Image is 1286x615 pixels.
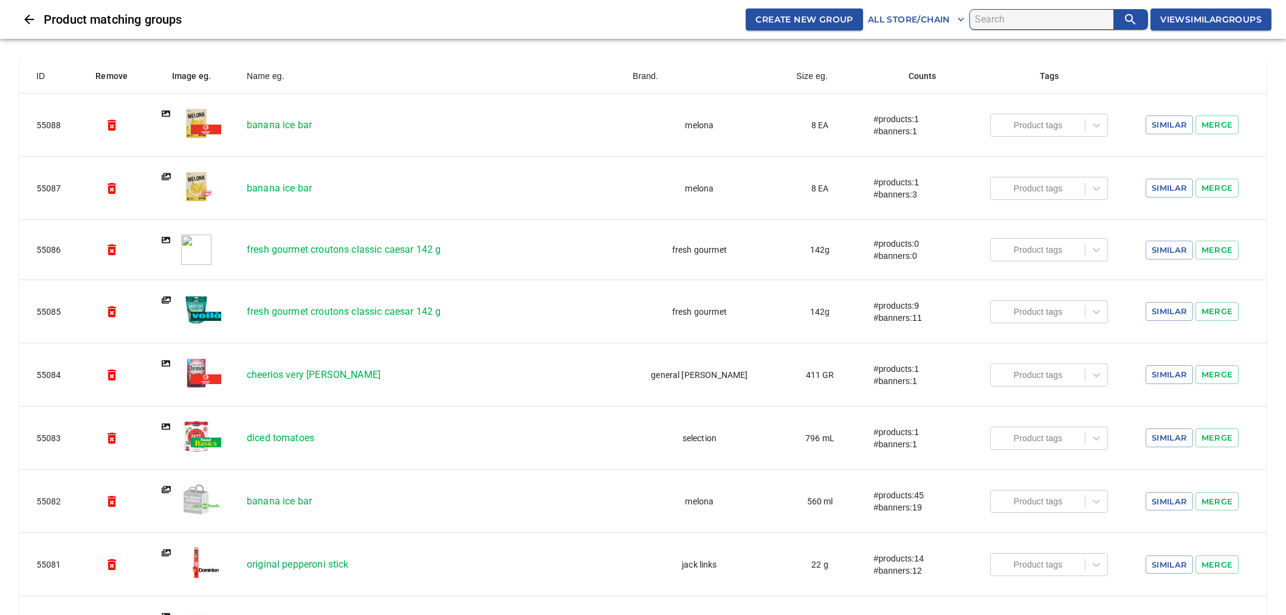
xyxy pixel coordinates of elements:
[623,280,776,343] td: fresh gourmet
[1195,365,1239,384] button: Merge
[191,438,221,448] img: foodbasics.png
[873,363,971,375] div: #products: 1
[1202,368,1233,382] span: Merge
[1202,118,1233,132] span: Merge
[19,220,78,280] td: 55086
[776,533,864,596] td: 22 g
[980,58,1118,94] th: Tags
[623,533,776,596] td: jack links
[873,238,971,250] div: #products: 0
[873,375,971,387] div: #banners: 1
[19,280,78,343] td: 55085
[247,494,613,509] p: banana ice bar
[181,358,211,388] img: 49712.jpg
[1195,428,1239,447] button: Merge
[1146,115,1194,134] button: Similar
[1195,492,1239,511] button: Merge
[1146,302,1194,321] button: Similar
[873,176,971,188] div: #products: 1
[181,484,211,515] img: melona_banana_ice_bar_560_ml
[1152,118,1188,132] span: Similar
[1152,368,1188,382] span: Similar
[191,374,221,385] img: calgary-coop.png
[1150,9,1271,31] button: ViewSimilarGroups
[191,502,221,510] img: save-on-foods.png
[623,94,776,157] td: melona
[796,69,844,83] span: Size eg.
[623,407,776,470] td: selection
[247,557,613,572] p: original pepperoni stick
[1195,115,1239,134] button: Merge
[191,125,221,135] img: calgary-coop.png
[1202,431,1233,445] span: Merge
[1152,495,1188,509] span: Similar
[1146,492,1194,511] button: Similar
[1202,181,1233,195] span: Merge
[1152,243,1188,257] span: Similar
[191,189,221,198] img: coop.png
[181,548,211,578] img: 20945731_en_front_1200.png
[864,58,980,94] th: Counts
[873,250,971,262] div: #banners: 0
[873,188,971,201] div: #banners: 3
[623,157,776,220] td: melona
[247,431,613,445] p: diced tomatoes
[1195,179,1239,198] button: Merge
[1160,12,1262,27] span: View Similar Groups
[247,181,613,196] p: banana ice bar
[873,125,971,137] div: #banners: 1
[755,12,853,27] span: Create new group
[1152,431,1188,445] span: Similar
[181,295,211,325] img: 300x300.jpg
[746,9,862,31] button: Create new group
[776,343,864,407] td: 411 GR
[181,421,211,452] img: 14054297567262.jpg
[776,157,864,220] td: 8 EA
[19,157,78,220] td: 55087
[191,312,221,321] img: voila.png
[1195,555,1239,574] button: Merge
[873,426,971,438] div: #products: 1
[623,220,776,280] td: fresh gourmet
[181,171,211,202] img: 6018.jpg
[623,470,776,533] td: melona
[36,69,61,83] span: ID
[873,489,971,501] div: #products: 45
[181,235,211,265] img: no-picture-available.png
[1152,181,1188,195] span: Similar
[19,343,78,407] td: 55084
[863,9,969,31] button: All Store/Chain
[873,300,971,312] div: #products: 9
[19,470,78,533] td: 55082
[247,242,613,257] p: fresh gourmet croutons classic caesar 142 g
[1146,365,1194,384] button: Similar
[247,118,613,132] p: banana ice bar
[1195,241,1239,259] button: Merge
[1152,304,1188,318] span: Similar
[1202,558,1233,572] span: Merge
[191,565,221,574] img: dominion-newoundland-labrador-grocery.png
[873,438,971,450] div: #banners: 1
[1195,302,1239,321] button: Merge
[776,280,864,343] td: 142g
[873,565,971,577] div: #banners: 12
[975,10,1113,29] input: search
[181,108,211,139] img: 6018.jpg
[776,407,864,470] td: 796 mL
[1202,243,1233,257] span: Merge
[776,470,864,533] td: 560 ml
[1202,304,1233,318] span: Merge
[247,304,613,319] p: fresh gourmet croutons classic caesar 142 g
[776,94,864,157] td: 8 EA
[1152,558,1188,572] span: Similar
[247,368,613,382] p: cheerios very [PERSON_NAME]
[44,10,746,29] h6: Product matching groups
[873,113,971,125] div: #products: 1
[873,312,971,324] div: #banners: 11
[633,69,674,83] span: Brand.
[873,501,971,514] div: #banners: 19
[1146,179,1194,198] button: Similar
[19,94,78,157] td: 55088
[1113,10,1147,29] button: search
[19,407,78,470] td: 55083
